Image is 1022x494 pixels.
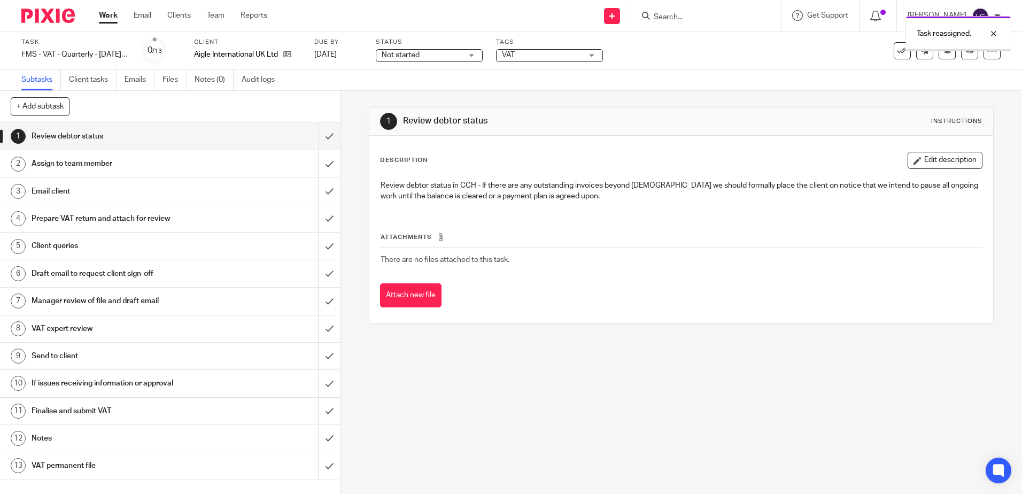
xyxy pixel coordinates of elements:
div: 2 [11,157,26,172]
div: 4 [11,211,26,226]
a: Email [134,10,151,21]
label: Tags [496,38,603,47]
h1: VAT permanent file [32,458,215,474]
span: Attachments [381,234,432,240]
h1: Finalise and submit VAT [32,403,215,419]
p: Review debtor status in CCH - If there are any outstanding invoices beyond [DEMOGRAPHIC_DATA] we ... [381,180,981,202]
div: 3 [11,184,26,199]
a: Subtasks [21,70,61,90]
div: 0 [148,44,162,57]
a: Work [99,10,118,21]
span: Not started [382,51,420,59]
a: Team [207,10,224,21]
a: Clients [167,10,191,21]
h1: Client queries [32,238,215,254]
a: Notes (0) [195,70,234,90]
label: Status [376,38,483,47]
h1: Manager review of file and draft email [32,293,215,309]
small: /13 [152,48,162,54]
div: 1 [11,129,26,144]
a: Audit logs [242,70,283,90]
span: VAT [502,51,515,59]
div: 8 [11,321,26,336]
div: FMS - VAT - Quarterly - [DATE] - [DATE] [21,49,128,60]
h1: Prepare VAT return and attach for review [32,211,215,227]
div: 12 [11,431,26,446]
p: Aigle International UK Ltd [194,49,278,60]
h1: Email client [32,183,215,199]
h1: Send to client [32,348,215,364]
a: Emails [125,70,154,90]
div: 5 [11,239,26,254]
h1: Assign to team member [32,156,215,172]
div: 9 [11,349,26,364]
label: Task [21,38,128,47]
span: There are no files attached to this task. [381,256,509,264]
p: Description [380,156,428,165]
div: 1 [380,113,397,130]
div: 13 [11,458,26,473]
div: 7 [11,294,26,308]
span: [DATE] [314,51,337,58]
label: Client [194,38,301,47]
img: svg%3E [972,7,989,25]
button: + Add subtask [11,97,69,115]
div: 11 [11,404,26,419]
h1: Notes [32,430,215,446]
div: Instructions [931,117,982,126]
h1: Review debtor status [403,115,704,127]
p: Task reassigned. [917,28,971,39]
h1: VAT expert review [32,321,215,337]
label: Due by [314,38,362,47]
a: Client tasks [69,70,117,90]
img: Pixie [21,9,75,23]
a: Files [162,70,187,90]
div: FMS - VAT - Quarterly - July - September, 2025 [21,49,128,60]
button: Edit description [908,152,982,169]
h1: If issues receiving information or approval [32,375,215,391]
button: Attach new file [380,283,442,307]
div: 6 [11,266,26,281]
h1: Review debtor status [32,128,215,144]
a: Reports [241,10,267,21]
h1: Draft email to request client sign-off [32,266,215,282]
div: 10 [11,376,26,391]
